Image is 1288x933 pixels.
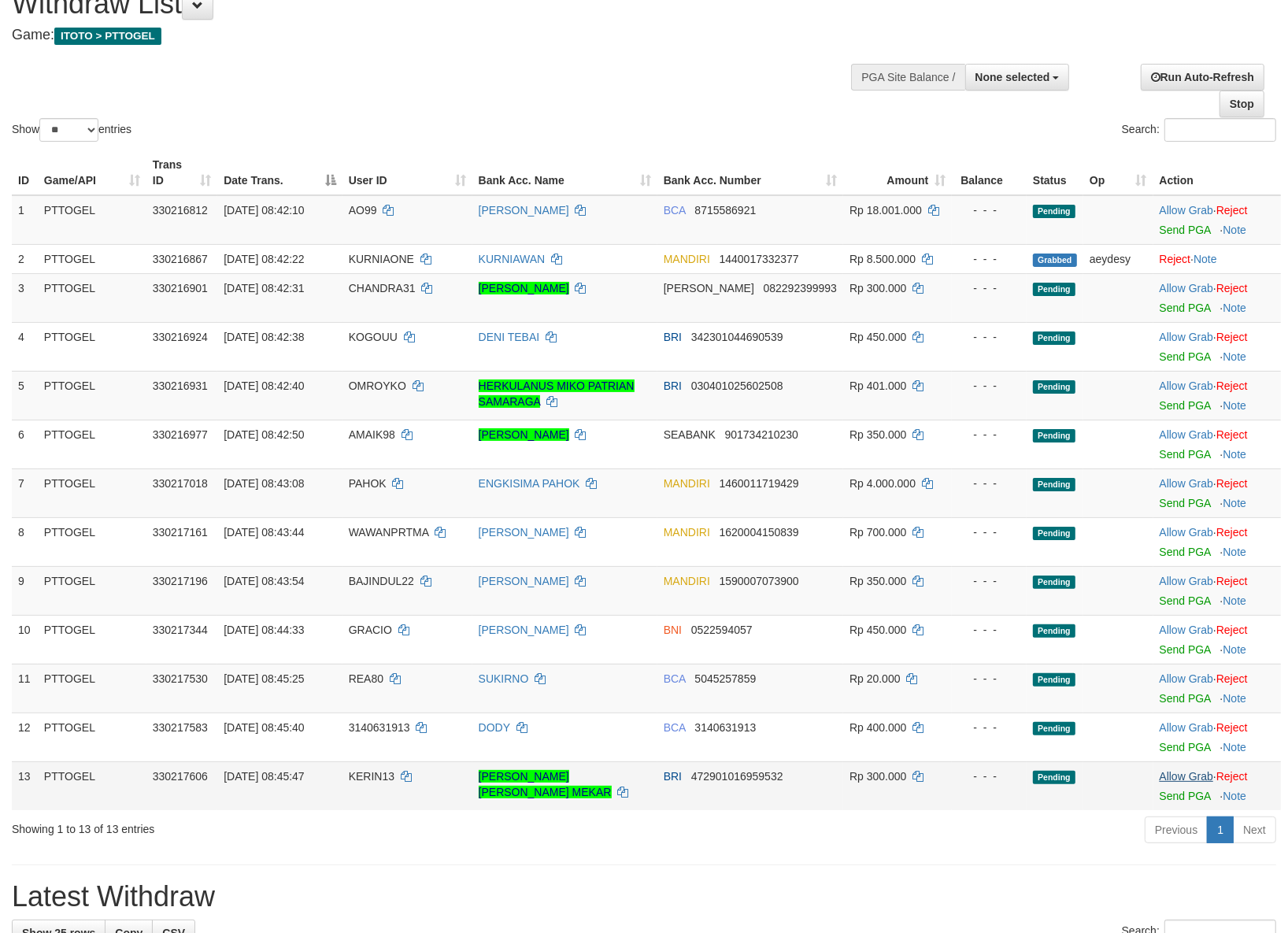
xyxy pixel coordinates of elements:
a: Send PGA [1160,448,1211,461]
td: 1 [12,195,38,245]
a: Allow Grab [1160,721,1213,734]
a: Send PGA [1160,546,1211,558]
span: Rp 18.001.000 [849,204,922,217]
div: Showing 1 to 13 of 13 entries [12,815,525,837]
span: BRI [664,770,682,783]
a: [PERSON_NAME] [479,624,569,636]
a: Reject [1216,428,1248,441]
span: Rp 401.000 [849,379,906,392]
span: [DATE] 08:43:44 [224,526,304,539]
span: BCA [664,721,686,734]
span: REA80 [349,672,383,685]
th: Bank Acc. Name: activate to sort column ascending [472,150,657,195]
td: · [1153,420,1281,468]
div: PGA Site Balance / [851,64,964,91]
td: PTTOGEL [38,420,146,468]
a: Previous [1145,816,1208,843]
td: · [1153,713,1281,761]
span: KOGOUU [349,331,398,343]
h1: Latest Withdraw [12,881,1276,913]
td: PTTOGEL [38,468,146,517]
a: [PERSON_NAME] [479,526,569,539]
div: - - - [958,202,1020,218]
a: Send PGA [1160,594,1211,607]
div: - - - [958,427,1020,442]
td: · [1153,468,1281,517]
span: MANDIRI [664,575,710,587]
a: Allow Grab [1160,379,1213,392]
a: [PERSON_NAME] [PERSON_NAME] MEKAR [479,770,612,798]
td: PTTOGEL [38,273,146,322]
a: ENGKISIMA PAHOK [479,477,580,490]
td: aeydesy [1083,244,1153,273]
span: Copy 1440017332377 to clipboard [720,253,799,265]
span: Rp 450.000 [849,624,906,636]
a: Reject [1216,331,1248,343]
span: Pending [1033,205,1075,218]
td: · [1153,371,1281,420]
a: Send PGA [1160,790,1211,802]
a: Reject [1216,575,1248,587]
span: · [1160,331,1216,343]
div: - - - [958,280,1020,296]
a: Send PGA [1160,302,1211,314]
a: Reject [1216,770,1248,783]
span: BRI [664,331,682,343]
td: PTTOGEL [38,371,146,420]
span: Pending [1033,624,1075,638]
a: Note [1223,497,1246,509]
input: Search: [1164,118,1276,142]
span: Copy 8715586921 to clipboard [694,204,756,217]
span: Copy 472901016959532 to clipboard [691,770,783,783]
span: Rp 350.000 [849,575,906,587]
a: Note [1223,350,1246,363]
a: Note [1223,790,1246,802]
a: Send PGA [1160,350,1211,363]
span: · [1160,204,1216,217]
span: · [1160,575,1216,587]
div: - - - [958,329,1020,345]
a: Allow Grab [1160,526,1213,539]
div: - - - [958,251,1020,267]
a: Reject [1216,526,1248,539]
span: Pending [1033,478,1075,491]
span: WAWANPRTMA [349,526,429,539]
a: Reject [1160,253,1191,265]
span: SEABANK [664,428,716,441]
a: Note [1223,741,1246,753]
span: 330217018 [153,477,208,490]
span: [DATE] 08:45:40 [224,721,304,734]
th: Status [1027,150,1083,195]
a: SUKIRNO [479,672,529,685]
span: 330216977 [153,428,208,441]
a: Send PGA [1160,497,1211,509]
span: [DATE] 08:43:08 [224,477,304,490]
span: 330217583 [153,721,208,734]
a: Note [1223,546,1246,558]
span: · [1160,770,1216,783]
a: [PERSON_NAME] [479,575,569,587]
th: Amount: activate to sort column ascending [843,150,952,195]
td: PTTOGEL [38,664,146,713]
span: · [1160,624,1216,636]
td: · [1153,566,1281,615]
a: DENI TEBAI [479,331,540,343]
th: Date Trans.: activate to sort column descending [217,150,342,195]
td: · [1153,195,1281,245]
th: ID [12,150,38,195]
a: Reject [1216,379,1248,392]
td: 6 [12,420,38,468]
span: · [1160,477,1216,490]
td: PTTOGEL [38,244,146,273]
td: · [1153,761,1281,810]
th: Game/API: activate to sort column ascending [38,150,146,195]
span: Copy 1590007073900 to clipboard [720,575,799,587]
span: MANDIRI [664,526,710,539]
span: Rp 400.000 [849,721,906,734]
a: Note [1194,253,1217,265]
span: [DATE] 08:45:25 [224,672,304,685]
th: Balance [952,150,1027,195]
span: Pending [1033,331,1075,345]
span: MANDIRI [664,253,710,265]
span: · [1160,428,1216,441]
